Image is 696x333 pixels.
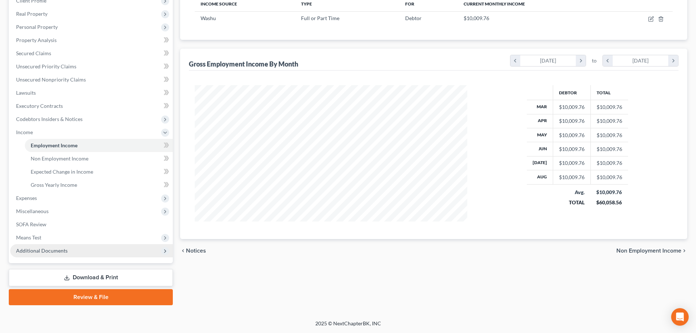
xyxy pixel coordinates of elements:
[16,63,76,69] span: Unsecured Priority Claims
[31,155,88,162] span: Non Employment Income
[527,156,553,170] th: [DATE]
[10,218,173,231] a: SOFA Review
[16,208,49,214] span: Miscellaneous
[464,1,525,7] span: Current Monthly Income
[527,128,553,142] th: May
[16,129,33,135] span: Income
[559,117,585,125] div: $10,009.76
[16,37,57,43] span: Property Analysis
[668,55,678,66] i: chevron_right
[613,55,669,66] div: [DATE]
[671,308,689,326] div: Open Intercom Messenger
[559,145,585,153] div: $10,009.76
[9,289,173,305] a: Review & File
[10,34,173,47] a: Property Analysis
[590,114,628,128] td: $10,009.76
[25,165,173,178] a: Expected Change in Income
[301,1,312,7] span: Type
[590,85,628,100] th: Total
[140,320,556,333] div: 2025 © NextChapterBK, INC
[596,199,622,206] div: $60,058.56
[25,178,173,192] a: Gross Yearly Income
[189,60,298,68] div: Gross Employment Income By Month
[301,15,339,21] span: Full or Part Time
[10,47,173,60] a: Secured Claims
[553,85,590,100] th: Debtor
[405,15,422,21] span: Debtor
[25,139,173,152] a: Employment Income
[16,103,63,109] span: Executory Contracts
[520,55,576,66] div: [DATE]
[590,128,628,142] td: $10,009.76
[527,170,553,184] th: Aug
[10,99,173,113] a: Executory Contracts
[559,189,585,196] div: Avg.
[590,170,628,184] td: $10,009.76
[180,248,206,254] button: chevron_left Notices
[576,55,586,66] i: chevron_right
[590,142,628,156] td: $10,009.76
[527,100,553,114] th: Mar
[16,247,68,254] span: Additional Documents
[616,248,681,254] span: Non Employment Income
[201,1,237,7] span: Income Source
[201,15,216,21] span: Washu
[464,15,489,21] span: $10,009.76
[9,269,173,286] a: Download & Print
[31,169,93,175] span: Expected Change in Income
[559,159,585,167] div: $10,009.76
[16,50,51,56] span: Secured Claims
[16,234,41,241] span: Means Test
[596,189,622,196] div: $10,009.76
[559,103,585,111] div: $10,009.76
[592,57,597,64] span: to
[16,195,37,201] span: Expenses
[405,1,414,7] span: For
[16,11,47,17] span: Real Property
[180,248,186,254] i: chevron_left
[559,132,585,139] div: $10,009.76
[590,156,628,170] td: $10,009.76
[16,221,46,227] span: SOFA Review
[559,199,585,206] div: TOTAL
[590,100,628,114] td: $10,009.76
[10,60,173,73] a: Unsecured Priority Claims
[10,73,173,86] a: Unsecured Nonpriority Claims
[559,174,585,181] div: $10,009.76
[31,182,77,188] span: Gross Yearly Income
[186,248,206,254] span: Notices
[16,24,58,30] span: Personal Property
[527,142,553,156] th: Jun
[31,142,77,148] span: Employment Income
[10,86,173,99] a: Lawsuits
[681,248,687,254] i: chevron_right
[510,55,520,66] i: chevron_left
[16,76,86,83] span: Unsecured Nonpriority Claims
[16,116,83,122] span: Codebtors Insiders & Notices
[25,152,173,165] a: Non Employment Income
[616,248,687,254] button: Non Employment Income chevron_right
[527,114,553,128] th: Apr
[603,55,613,66] i: chevron_left
[16,90,36,96] span: Lawsuits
